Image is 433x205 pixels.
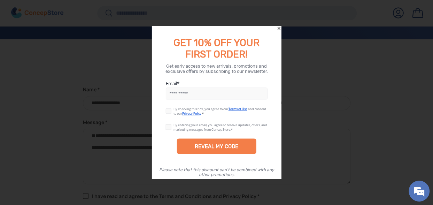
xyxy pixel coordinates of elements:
div: Chat with us now [36,39,117,48]
a: Terms of Use [228,107,247,111]
span: We're online! [40,59,96,130]
span: By checking this box, you agree to our [173,107,228,111]
div: REVEAL MY CODE [195,143,238,150]
div: Minimize live chat window [114,3,131,20]
div: Get early access to new arrivals, promotions and exclusive offers by subscribing to our newsletter. [160,63,273,74]
div: Please note that this discount can’t be combined with any other promotions. [158,167,275,177]
span: GET 10% OFF YOUR FIRST ORDER! [173,37,260,60]
textarea: Type your message and hit 'Enter' [3,134,133,158]
div: By entering your email, you agree to receive updates, offers, and marketing messages from ConcepS... [173,123,267,132]
label: Email [165,80,268,86]
div: Close [277,26,281,31]
div: REVEAL MY CODE [177,139,256,154]
span: and consent to our [173,107,266,116]
a: Privacy Policy [182,111,201,116]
